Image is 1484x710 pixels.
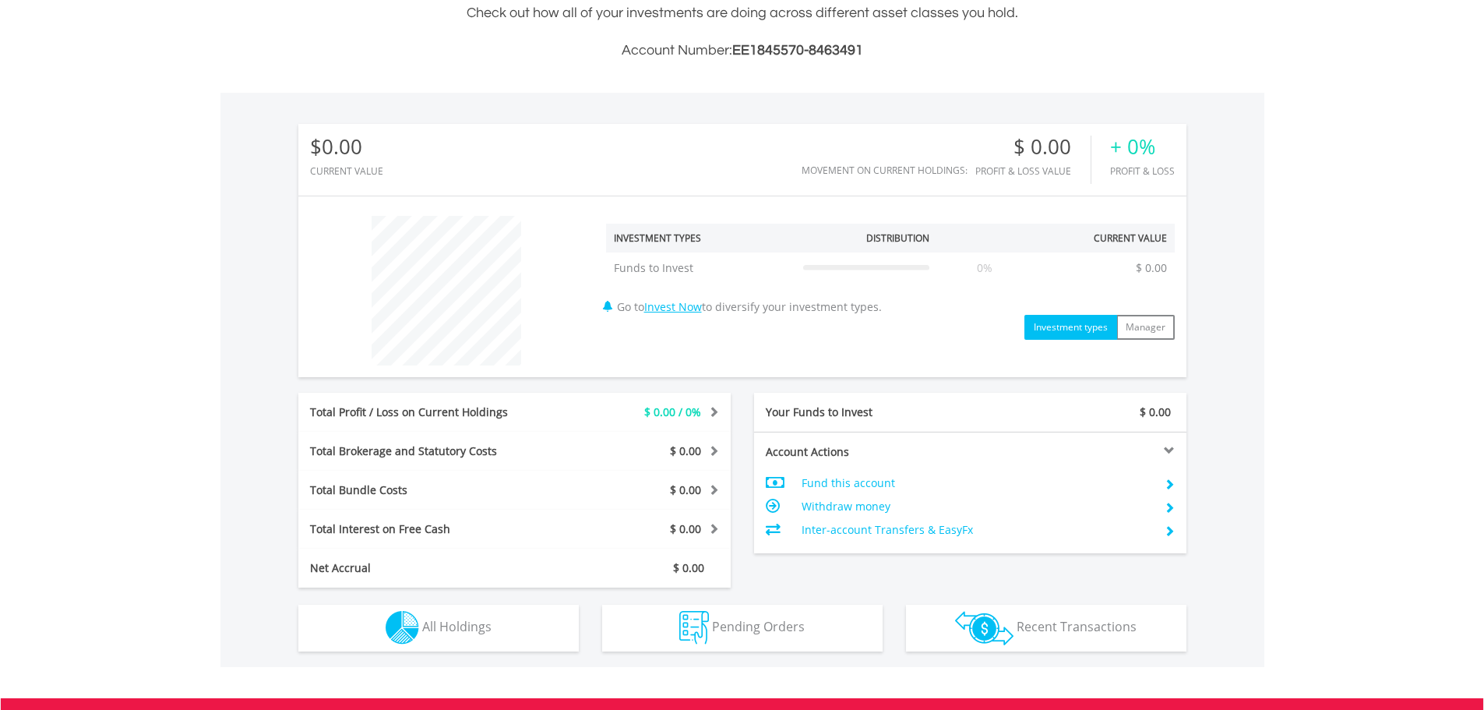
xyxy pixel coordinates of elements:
[310,166,383,176] div: CURRENT VALUE
[386,611,419,645] img: holdings-wht.png
[866,231,929,245] div: Distribution
[937,253,1032,284] td: 0%
[802,165,968,175] div: Movement on Current Holdings:
[1032,224,1175,253] th: Current Value
[670,443,701,458] span: $ 0.00
[754,404,971,420] div: Your Funds to Invest
[1024,315,1117,340] button: Investment types
[975,166,1091,176] div: Profit & Loss Value
[606,253,795,284] td: Funds to Invest
[606,224,795,253] th: Investment Types
[975,136,1091,158] div: $ 0.00
[298,404,551,420] div: Total Profit / Loss on Current Holdings
[754,444,971,460] div: Account Actions
[644,299,702,314] a: Invest Now
[802,472,1151,495] td: Fund this account
[906,605,1186,652] button: Recent Transactions
[712,618,805,635] span: Pending Orders
[298,560,551,576] div: Net Accrual
[802,495,1151,518] td: Withdraw money
[670,482,701,497] span: $ 0.00
[298,40,1186,62] h3: Account Number:
[1110,136,1175,158] div: + 0%
[732,43,863,58] span: EE1845570-8463491
[1128,253,1175,284] td: $ 0.00
[602,605,883,652] button: Pending Orders
[679,611,709,645] img: pending_instructions-wht.png
[298,2,1186,62] div: Check out how all of your investments are doing across different asset classes you hold.
[1110,166,1175,176] div: Profit & Loss
[594,208,1186,340] div: Go to to diversify your investment types.
[644,404,701,419] span: $ 0.00 / 0%
[298,605,579,652] button: All Holdings
[673,560,704,575] span: $ 0.00
[1140,404,1171,419] span: $ 0.00
[670,521,701,536] span: $ 0.00
[298,521,551,537] div: Total Interest on Free Cash
[298,482,551,498] div: Total Bundle Costs
[422,618,492,635] span: All Holdings
[802,518,1151,542] td: Inter-account Transfers & EasyFx
[310,136,383,158] div: $0.00
[298,443,551,459] div: Total Brokerage and Statutory Costs
[955,611,1013,645] img: transactions-zar-wht.png
[1116,315,1175,340] button: Manager
[1017,618,1137,635] span: Recent Transactions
